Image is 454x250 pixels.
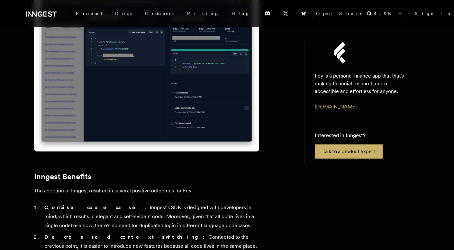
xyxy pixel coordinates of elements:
strong: Concise codebase: [44,204,150,210]
a: Blog [226,8,257,19]
a: X [278,8,293,19]
a: Customers [139,8,181,19]
div: Product [69,8,109,19]
img: Fey's logo [289,40,392,66]
strong: Decreased context-switching: [44,234,208,240]
span: Open Source [316,10,364,17]
a: Bluesky [296,8,311,19]
a: Pricing [181,8,226,19]
a: [DOMAIN_NAME] [315,104,357,110]
a: Talk to a product expert [315,144,383,159]
li: Inngest's SDK is designed with developers in mind, which results in elegant and self-evident code... [42,203,259,230]
p: Fey is a personal finance app that that's making financial research more accessible and effortles... [315,72,410,95]
a: Docs [109,8,139,19]
span: 4.9 K [374,10,395,17]
p: Interested in Inngest? [315,132,383,139]
a: Inngest Benefits [34,172,91,181]
a: Discord [260,8,275,19]
a: Sign In [415,10,452,17]
p: The adoption of Inngest resulted in several positive outcomes for Fey: [34,186,259,195]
